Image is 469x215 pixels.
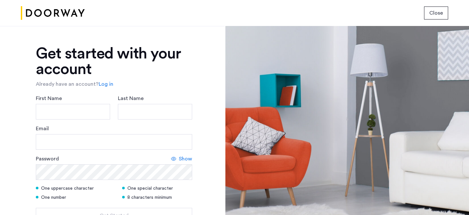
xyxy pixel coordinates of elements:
div: One special character [122,185,192,192]
span: Show [179,155,192,163]
span: Close [429,9,443,17]
span: Already have an account? [36,82,99,87]
img: logo [21,1,85,25]
label: Password [36,155,59,163]
label: Last Name [118,95,144,102]
h1: Get started with your account [36,46,192,77]
a: Log in [99,80,113,88]
label: Email [36,125,49,133]
label: First Name [36,95,62,102]
div: One number [36,194,114,201]
button: button [424,6,448,19]
div: 8 characters minimum [122,194,192,201]
div: One uppercase character [36,185,114,192]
